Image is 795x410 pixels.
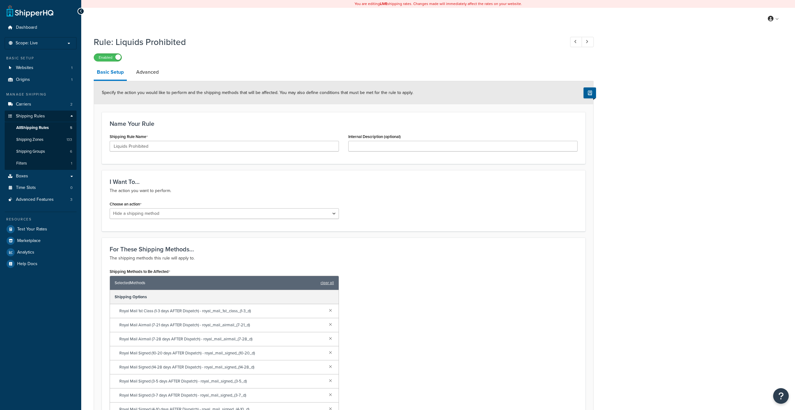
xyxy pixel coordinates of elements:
label: Internal Description (optional) [348,134,401,139]
span: 1 [71,161,72,166]
a: Dashboard [5,22,77,33]
span: Shipping Zones [16,137,43,142]
span: Royal Mail Signed (10-20 days AFTER Dispatch) - royal_mail_signed_(10-20_d) [119,349,324,358]
a: Filters1 [5,158,77,169]
span: 0 [70,185,72,190]
button: Show Help Docs [584,87,596,98]
h3: Name Your Rule [110,120,578,127]
div: Resources [5,217,77,222]
span: All Shipping Rules [16,125,49,131]
li: Shipping Rules [5,111,77,170]
b: LIVE [380,1,387,7]
span: Royal Mail Signed (3-7 days AFTER Dispatch) - royal_mail_signed_(3-7_d) [119,391,324,400]
span: 133 [67,137,72,142]
a: Previous Record [570,37,582,47]
span: Help Docs [17,261,37,267]
span: Advanced Features [16,197,54,202]
span: Analytics [17,250,34,255]
span: Time Slots [16,185,36,190]
label: Shipping Methods to Be Affected [110,269,170,274]
span: Dashboard [16,25,37,30]
a: Help Docs [5,258,77,269]
a: Boxes [5,170,77,182]
span: Royal Mail Airmail (7-28 days AFTER Dispatch) - royal_mail_airmail_(7-28_d) [119,335,324,343]
label: Choose an action [110,202,142,207]
span: Royal Mail Signed (14-28 days AFTER Dispatch) - royal_mail_signed_(14-28_d) [119,363,324,372]
span: Royal Mail Signed (3-5 days AFTER Dispatch) - royal_mail_signed_(3-5_d) [119,377,324,386]
a: Origins1 [5,74,77,86]
span: Websites [16,65,33,71]
span: Shipping Rules [16,114,45,119]
a: clear all [320,279,334,287]
div: Basic Setup [5,56,77,61]
span: Test Your Rates [17,227,47,232]
li: Time Slots [5,182,77,194]
span: Selected Methods [115,279,317,287]
a: Next Record [582,37,594,47]
label: Enabled [94,54,122,61]
a: Advanced [133,65,162,80]
a: Carriers2 [5,99,77,110]
a: Analytics [5,247,77,258]
span: 1 [71,77,72,82]
h3: For These Shipping Methods... [110,246,578,253]
a: Basic Setup [94,65,127,81]
span: Origins [16,77,30,82]
span: 3 [70,197,72,202]
a: AllShipping Rules5 [5,122,77,134]
span: 1 [71,65,72,71]
div: Shipping Options [110,290,339,304]
span: Boxes [16,174,28,179]
div: Manage Shipping [5,92,77,97]
span: Shipping Groups [16,149,45,154]
li: Carriers [5,99,77,110]
h3: I Want To... [110,178,578,185]
span: Marketplace [17,238,41,244]
span: 6 [70,149,72,154]
span: 2 [70,102,72,107]
a: Test Your Rates [5,224,77,235]
a: Time Slots0 [5,182,77,194]
span: Carriers [16,102,31,107]
p: The action you want to perform. [110,187,578,195]
a: Websites1 [5,62,77,74]
label: Shipping Rule Name [110,134,148,139]
li: Filters [5,158,77,169]
li: Shipping Zones [5,134,77,146]
li: Websites [5,62,77,74]
a: Shipping Rules [5,111,77,122]
button: Open Resource Center [773,388,789,404]
span: Specify the action you would like to perform and the shipping methods that will be affected. You ... [102,89,413,96]
li: Shipping Groups [5,146,77,157]
a: Marketplace [5,235,77,246]
li: Advanced Features [5,194,77,205]
h1: Rule: Liquids Prohibited [94,36,559,48]
span: Filters [16,161,27,166]
span: 5 [70,125,72,131]
li: Origins [5,74,77,86]
span: Royal Mail 1st Class (1-3 days AFTER Dispatch) - royal_mail_1st_class_(1-3_d) [119,307,324,315]
a: Shipping Groups6 [5,146,77,157]
p: The shipping methods this rule will apply to. [110,254,578,262]
a: Shipping Zones133 [5,134,77,146]
span: Royal Mail Airmail (7-21 days AFTER Dispatch) - royal_mail_airmail_(7-21_d) [119,321,324,329]
span: Scope: Live [16,41,38,46]
a: Advanced Features3 [5,194,77,205]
